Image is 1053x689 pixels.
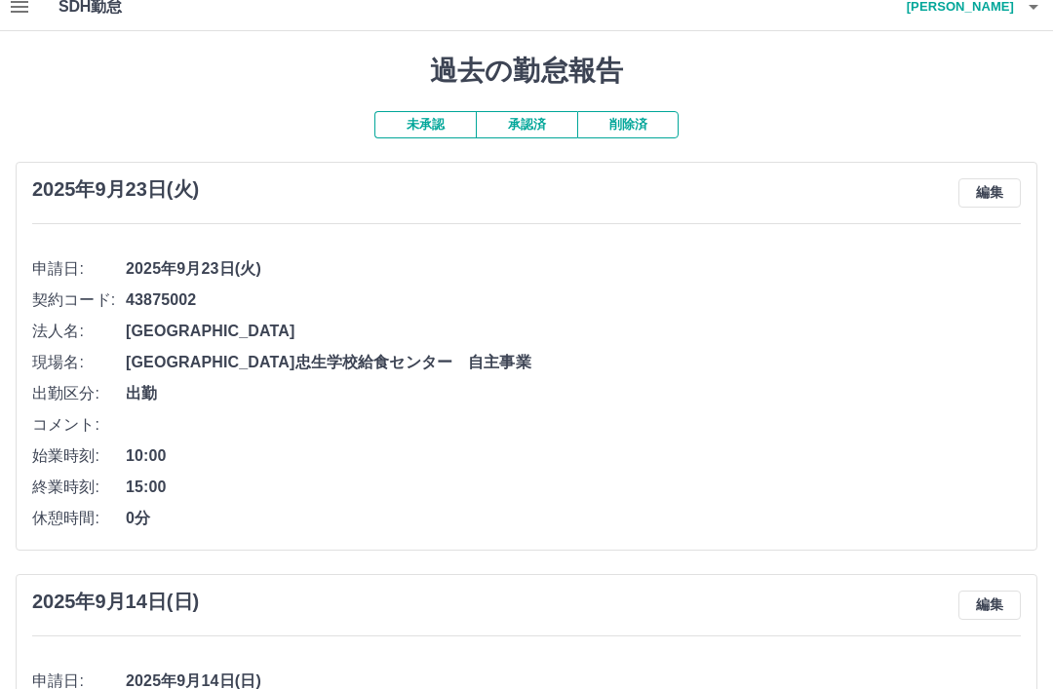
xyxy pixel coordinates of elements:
h1: 過去の勤怠報告 [16,55,1037,88]
span: コメント: [32,413,126,437]
span: [GEOGRAPHIC_DATA]忠生学校給食センター 自主事業 [126,351,1021,374]
span: 出勤 [126,382,1021,405]
button: 編集 [958,178,1021,208]
span: 出勤区分: [32,382,126,405]
span: 10:00 [126,444,1021,468]
span: 契約コード: [32,288,126,312]
span: 0分 [126,507,1021,530]
span: 休憩時間: [32,507,126,530]
button: 削除済 [577,111,679,138]
span: 始業時刻: [32,444,126,468]
span: 終業時刻: [32,476,126,499]
h3: 2025年9月14日(日) [32,591,199,613]
span: 申請日: [32,257,126,281]
button: 承認済 [476,111,577,138]
span: [GEOGRAPHIC_DATA] [126,320,1021,343]
span: 43875002 [126,288,1021,312]
h3: 2025年9月23日(火) [32,178,199,201]
span: 2025年9月23日(火) [126,257,1021,281]
span: 法人名: [32,320,126,343]
span: 現場名: [32,351,126,374]
span: 15:00 [126,476,1021,499]
button: 未承認 [374,111,476,138]
button: 編集 [958,591,1021,620]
